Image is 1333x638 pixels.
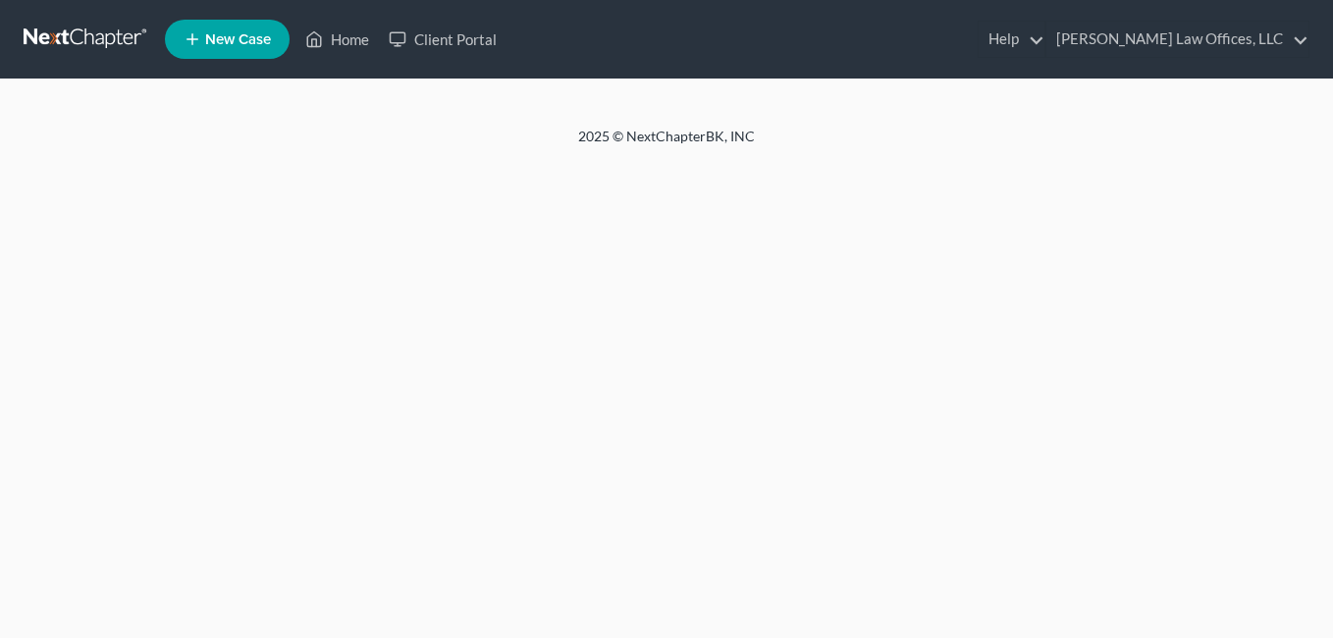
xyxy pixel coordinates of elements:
a: Home [295,22,379,57]
new-legal-case-button: New Case [165,20,290,59]
a: Help [979,22,1044,57]
a: Client Portal [379,22,507,57]
div: 2025 © NextChapterBK, INC [107,127,1226,162]
a: [PERSON_NAME] Law Offices, LLC [1046,22,1308,57]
